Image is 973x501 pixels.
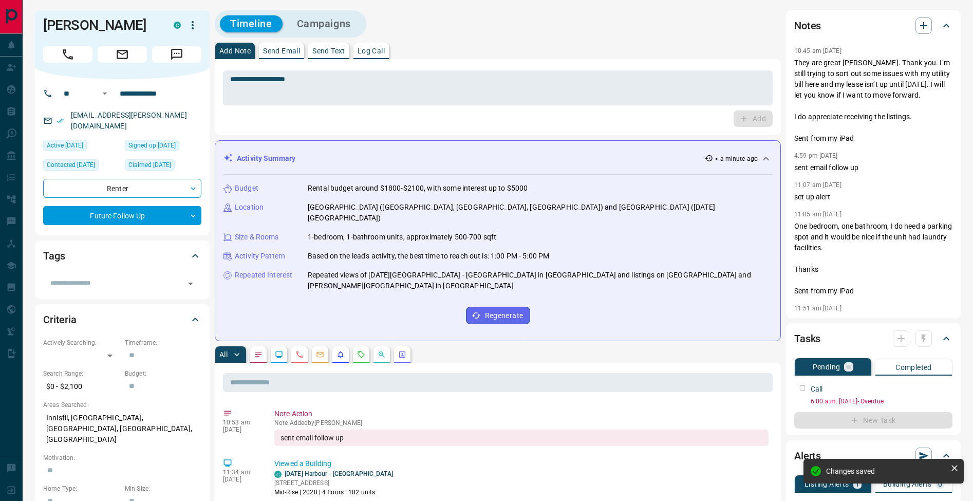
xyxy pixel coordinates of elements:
[235,183,258,194] p: Budget
[794,330,820,347] h2: Tasks
[43,400,201,410] p: Areas Searched:
[794,47,841,54] p: 10:45 am [DATE]
[174,22,181,29] div: condos.ca
[125,159,201,174] div: Sun Aug 11 2024
[71,111,187,130] a: [EMAIL_ADDRESS][PERSON_NAME][DOMAIN_NAME]
[152,46,201,63] span: Message
[43,378,120,395] p: $0 - $2,100
[43,453,201,462] p: Motivation:
[223,469,259,476] p: 11:34 am
[811,397,952,406] p: 6:00 a.m. [DATE] - Overdue
[223,426,259,433] p: [DATE]
[794,211,841,218] p: 11:05 am [DATE]
[895,364,932,371] p: Completed
[125,484,201,493] p: Min Size:
[219,47,251,54] p: Add Note
[128,140,176,151] span: Signed up [DATE]
[794,58,952,144] p: They are great [PERSON_NAME]. Thank you. I’m still trying to sort out some issues with my utility...
[43,338,120,347] p: Actively Searching:
[43,369,120,378] p: Search Range:
[220,15,283,32] button: Timeline
[813,363,840,370] p: Pending
[125,369,201,378] p: Budget:
[274,430,769,446] div: sent email follow up
[826,467,946,475] div: Changes saved
[794,13,952,38] div: Notes
[794,162,952,173] p: sent email follow up
[398,350,406,359] svg: Agent Actions
[47,160,95,170] span: Contacted [DATE]
[43,159,120,174] div: Fri Jun 20 2025
[43,307,201,332] div: Criteria
[336,350,345,359] svg: Listing Alerts
[43,248,65,264] h2: Tags
[183,276,198,291] button: Open
[794,443,952,468] div: Alerts
[275,350,283,359] svg: Lead Browsing Activity
[316,350,324,359] svg: Emails
[219,351,228,358] p: All
[794,305,841,312] p: 11:51 am [DATE]
[308,183,528,194] p: Rental budget around $1800-$2100, with some interest up to $5000
[254,350,263,359] svg: Notes
[43,244,201,268] div: Tags
[794,326,952,351] div: Tasks
[274,471,282,478] div: condos.ca
[285,470,393,477] a: [DATE] Harbour - [GEOGRAPHIC_DATA]
[274,419,769,426] p: Note Added by [PERSON_NAME]
[274,478,393,488] p: [STREET_ADDRESS]
[125,338,201,347] p: Timeframe:
[794,181,841,189] p: 11:07 am [DATE]
[274,488,393,497] p: Mid-Rise | 2020 | 4 floors | 182 units
[794,448,821,464] h2: Alerts
[715,154,758,163] p: < a minute ago
[295,350,304,359] svg: Calls
[43,410,201,448] p: Innisfil, [GEOGRAPHIC_DATA], [GEOGRAPHIC_DATA], [GEOGRAPHIC_DATA], [GEOGRAPHIC_DATA]
[43,484,120,493] p: Home Type:
[235,202,264,213] p: Location
[47,140,83,151] span: Active [DATE]
[308,251,549,262] p: Based on the lead's activity, the best time to reach out is: 1:00 PM - 5:00 PM
[263,47,300,54] p: Send Email
[235,232,279,243] p: Size & Rooms
[811,384,823,395] p: Call
[308,232,496,243] p: 1-bedroom, 1-bathroom units, approximately 500-700 sqft
[128,160,171,170] span: Claimed [DATE]
[125,140,201,154] div: Fri Jul 26 2024
[794,152,838,159] p: 4:59 pm [DATE]
[43,46,92,63] span: Call
[378,350,386,359] svg: Opportunities
[357,350,365,359] svg: Requests
[308,270,772,291] p: Repeated views of [DATE][GEOGRAPHIC_DATA] - [GEOGRAPHIC_DATA] in [GEOGRAPHIC_DATA] and listings o...
[308,202,772,224] p: [GEOGRAPHIC_DATA] ([GEOGRAPHIC_DATA], [GEOGRAPHIC_DATA], [GEOGRAPHIC_DATA]) and [GEOGRAPHIC_DATA]...
[223,476,259,483] p: [DATE]
[287,15,361,32] button: Campaigns
[99,87,111,100] button: Open
[43,140,120,154] div: Fri Aug 15 2025
[274,409,769,419] p: Note Action
[43,17,158,33] h1: [PERSON_NAME]
[358,47,385,54] p: Log Call
[794,192,952,202] p: set up alert
[98,46,147,63] span: Email
[223,419,259,426] p: 10:53 am
[43,206,201,225] div: Future Follow Up
[274,458,769,469] p: Viewed a Building
[43,311,77,328] h2: Criteria
[312,47,345,54] p: Send Text
[237,153,295,164] p: Activity Summary
[235,251,285,262] p: Activity Pattern
[794,221,952,296] p: One bedroom, one bathroom, I do need a parking spot and it would be nice if the unit had laundry ...
[794,17,821,34] h2: Notes
[43,179,201,198] div: Renter
[466,307,530,324] button: Regenerate
[57,117,64,124] svg: Email Verified
[235,270,292,281] p: Repeated Interest
[223,149,772,168] div: Activity Summary< a minute ago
